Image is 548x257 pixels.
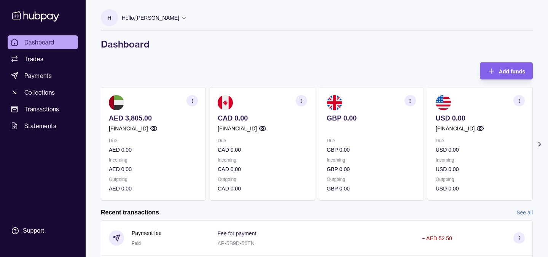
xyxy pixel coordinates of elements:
button: Add funds [480,62,533,79]
a: See all [516,208,533,217]
p: CAD 0.00 [218,184,307,193]
img: gb [327,95,342,110]
img: ae [109,95,124,110]
h2: Recent transactions [101,208,159,217]
p: Payment fee [132,229,162,237]
span: Statements [24,121,56,130]
a: Support [8,223,78,239]
a: Trades [8,52,78,66]
p: [FINANCIAL_ID] [436,124,475,133]
p: Incoming [327,156,416,164]
p: − AED 52.50 [422,235,452,241]
p: USD 0.00 [436,114,525,122]
p: AED 0.00 [109,165,198,173]
p: AED 0.00 [109,184,198,193]
p: GBP 0.00 [327,114,416,122]
span: Trades [24,54,43,63]
p: CAD 0.00 [218,165,307,173]
p: Outgoing [436,175,525,184]
p: Incoming [218,156,307,164]
p: Incoming [436,156,525,164]
p: GBP 0.00 [327,146,416,154]
p: [FINANCIAL_ID] [218,124,257,133]
p: Incoming [109,156,198,164]
p: H [107,14,111,22]
p: Due [436,136,525,145]
p: Fee for payment [218,230,256,236]
p: Outgoing [327,175,416,184]
span: Add funds [499,68,525,75]
a: Payments [8,69,78,82]
p: Due [109,136,198,145]
span: Transactions [24,105,59,114]
img: us [436,95,451,110]
p: CAD 0.00 [218,114,307,122]
p: Outgoing [218,175,307,184]
a: Collections [8,86,78,99]
span: Paid [132,241,141,246]
p: AED 0.00 [109,146,198,154]
h1: Dashboard [101,38,533,50]
p: USD 0.00 [436,146,525,154]
span: Dashboard [24,38,54,47]
img: ca [218,95,233,110]
a: Transactions [8,102,78,116]
p: Hello, [PERSON_NAME] [122,14,179,22]
p: Due [327,136,416,145]
p: Due [218,136,307,145]
p: GBP 0.00 [327,165,416,173]
span: Collections [24,88,55,97]
p: AP-5B9D-56TN [218,240,255,246]
p: GBP 0.00 [327,184,416,193]
p: CAD 0.00 [218,146,307,154]
div: Support [23,227,44,235]
p: Outgoing [109,175,198,184]
a: Statements [8,119,78,133]
p: AED 3,805.00 [109,114,198,122]
p: USD 0.00 [436,165,525,173]
p: USD 0.00 [436,184,525,193]
p: [FINANCIAL_ID] [109,124,148,133]
span: Payments [24,71,52,80]
a: Dashboard [8,35,78,49]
